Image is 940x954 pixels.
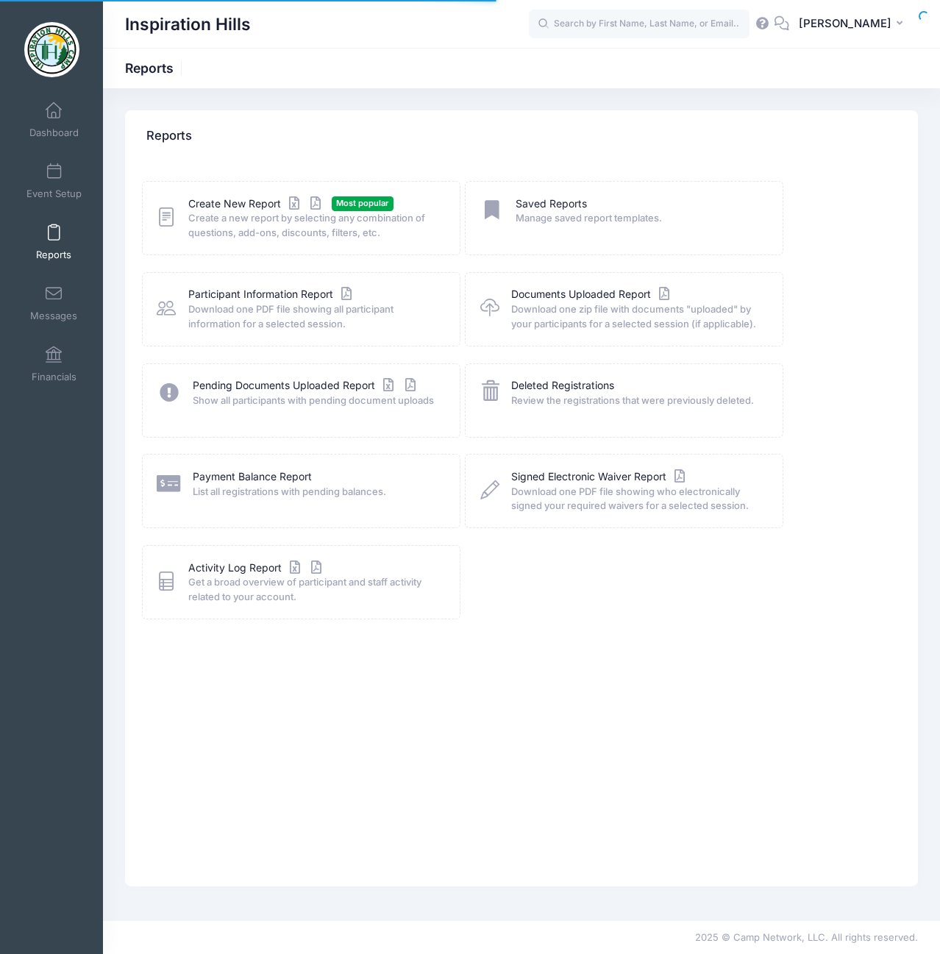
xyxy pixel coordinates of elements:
[511,287,673,302] a: Documents Uploaded Report
[125,60,186,76] h1: Reports
[188,575,441,604] span: Get a broad overview of participant and staff activity related to your account.
[125,7,251,41] h1: Inspiration Hills
[789,7,918,41] button: [PERSON_NAME]
[193,469,312,485] a: Payment Balance Report
[511,469,688,485] a: Signed Electronic Waiver Report
[511,378,614,394] a: Deleted Registrations
[188,196,325,212] a: Create New Report
[29,127,79,139] span: Dashboard
[511,394,763,408] span: Review the registrations that were previously deleted.
[19,277,89,329] a: Messages
[19,155,89,207] a: Event Setup
[529,10,749,39] input: Search by First Name, Last Name, or Email...
[193,378,419,394] a: Pending Documents Uploaded Report
[188,211,441,240] span: Create a new report by selecting any combination of questions, add-ons, discounts, filters, etc.
[799,15,891,32] span: [PERSON_NAME]
[511,302,763,331] span: Download one zip file with documents "uploaded" by your participants for a selected session (if a...
[193,485,441,499] span: List all registrations with pending balances.
[24,22,79,77] img: Inspiration Hills
[32,371,76,383] span: Financials
[188,287,355,302] a: Participant Information Report
[146,115,192,157] h4: Reports
[19,94,89,146] a: Dashboard
[188,302,441,331] span: Download one PDF file showing all participant information for a selected session.
[516,211,763,226] span: Manage saved report templates.
[36,249,71,261] span: Reports
[511,485,763,513] span: Download one PDF file showing who electronically signed your required waivers for a selected sess...
[30,310,77,322] span: Messages
[19,216,89,268] a: Reports
[188,560,326,576] a: Activity Log Report
[19,338,89,390] a: Financials
[193,394,441,408] span: Show all participants with pending document uploads
[332,196,394,210] span: Most popular
[695,931,918,943] span: 2025 © Camp Network, LLC. All rights reserved.
[516,196,587,212] a: Saved Reports
[26,188,82,200] span: Event Setup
